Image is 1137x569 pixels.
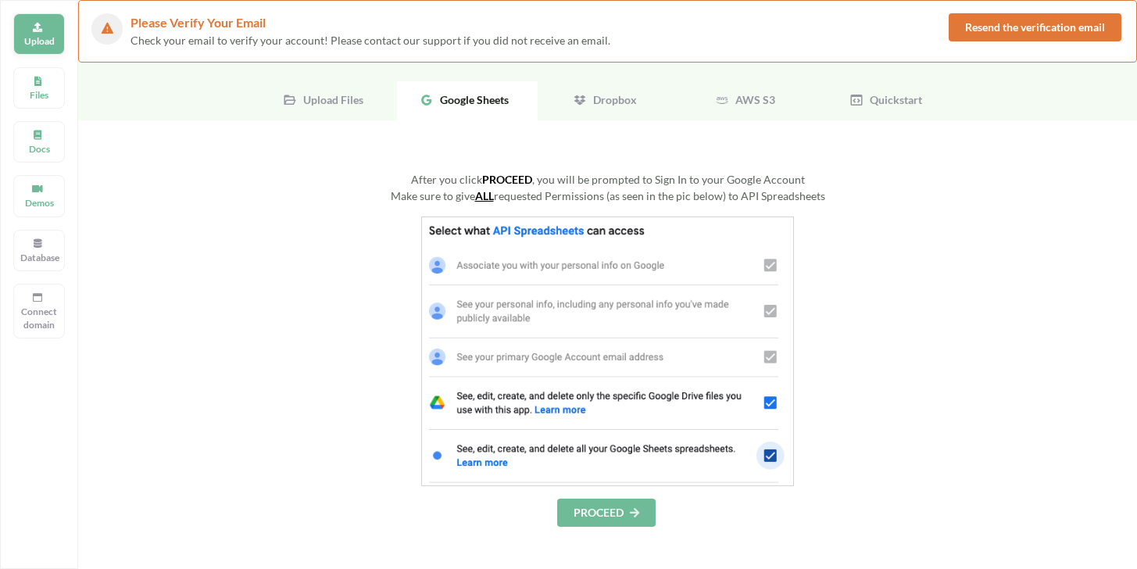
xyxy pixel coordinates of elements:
[863,93,922,106] span: Quickstart
[20,251,58,264] p: Database
[421,217,795,486] img: GoogleSheetsPermissions
[434,93,509,106] span: Google Sheets
[131,34,610,47] span: Check your email to verify your account! Please contact our support if you did not receive an email.
[729,93,775,106] span: AWS S3
[587,93,637,106] span: Dropbox
[482,173,532,186] b: PROCEED
[20,196,58,209] p: Demos
[475,189,494,202] u: ALL
[131,15,266,30] span: Please Verify Your Email
[20,305,58,331] p: Connect domain
[20,88,58,102] p: Files
[20,34,58,48] p: Upload
[297,93,363,106] span: Upload Files
[20,142,58,156] p: Docs
[234,188,981,204] div: Make sure to give requested Permissions (as seen in the pic below) to API Spreadsheets
[949,13,1121,41] button: Resend the verification email
[557,499,656,527] button: PROCEED
[234,171,981,188] div: After you click , you will be prompted to Sign In to your Google Account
